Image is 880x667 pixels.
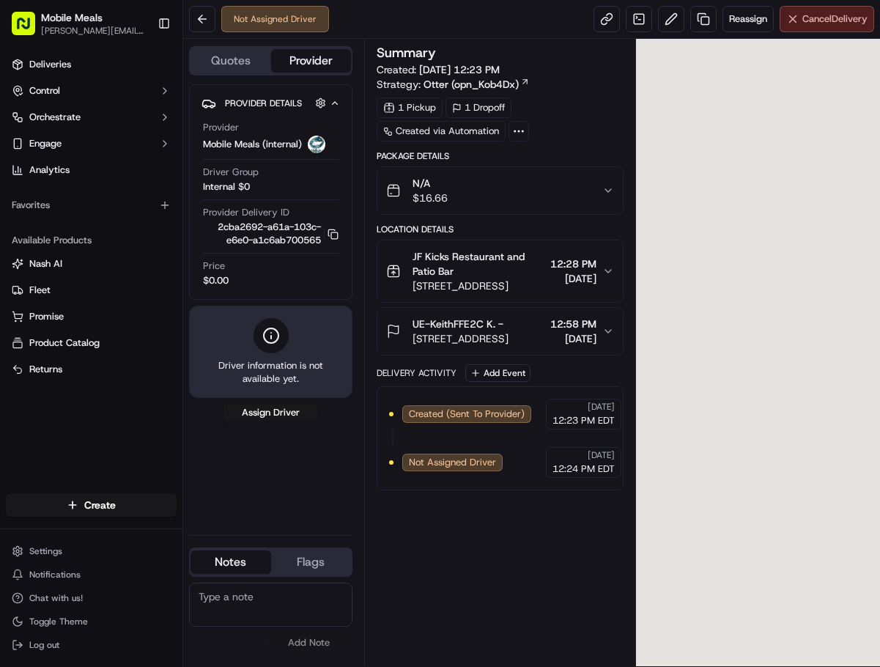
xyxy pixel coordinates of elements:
[377,167,623,214] button: N/A$16.66
[6,564,177,585] button: Notifications
[6,79,177,103] button: Control
[203,274,229,287] span: $0.00
[12,363,171,376] a: Returns
[729,12,767,26] span: Reassign
[413,331,509,346] span: [STREET_ADDRESS]
[6,106,177,129] button: Orchestrate
[41,25,146,37] button: [PERSON_NAME][EMAIL_ADDRESS][DOMAIN_NAME]
[29,545,62,557] span: Settings
[6,132,177,155] button: Engage
[12,257,171,270] a: Nash AI
[15,15,44,44] img: Nash
[29,336,100,350] span: Product Catalog
[6,252,177,276] button: Nash AI
[424,77,530,92] a: Otter (opn_Kob4Dx)
[465,364,530,382] button: Add Event
[413,176,448,191] span: N/A
[419,63,500,76] span: [DATE] 12:23 PM
[203,166,259,179] span: Driver Group
[203,206,289,219] span: Provider Delivery ID
[29,163,70,177] span: Analytics
[308,136,325,153] img: MM.png
[29,569,81,581] span: Notifications
[191,550,271,574] button: Notes
[12,284,171,297] a: Fleet
[15,214,26,226] div: 📗
[413,249,544,279] span: JF Kicks Restaurant and Patio Bar
[201,359,340,386] span: Driver information is not available yet.
[225,97,302,109] span: Provider Details
[550,331,596,346] span: [DATE]
[84,498,116,512] span: Create
[29,310,64,323] span: Promise
[802,12,868,26] span: Cancel Delivery
[203,180,250,194] span: Internal $0
[29,257,62,270] span: Nash AI
[201,91,340,115] button: Provider Details
[124,214,136,226] div: 💻
[12,310,171,323] a: Promise
[103,248,177,259] a: Powered byPylon
[6,635,177,655] button: Log out
[6,6,152,41] button: Mobile Meals[PERSON_NAME][EMAIL_ADDRESS][DOMAIN_NAME]
[6,588,177,608] button: Chat with us!
[29,284,51,297] span: Fleet
[377,46,436,59] h3: Summary
[377,150,624,162] div: Package Details
[445,97,511,118] div: 1 Dropoff
[29,363,62,376] span: Returns
[6,331,177,355] button: Product Catalog
[413,317,503,331] span: UE-KeithFFE2C K. -
[38,95,264,110] input: Got a question? Start typing here...
[6,493,177,517] button: Create
[552,414,615,427] span: 12:23 PM EDT
[6,358,177,381] button: Returns
[377,77,530,92] div: Strategy:
[588,401,615,413] span: [DATE]
[29,213,112,227] span: Knowledge Base
[550,271,596,286] span: [DATE]
[249,144,267,162] button: Start new chat
[6,279,177,302] button: Fleet
[6,305,177,328] button: Promise
[41,10,103,25] span: Mobile Meals
[271,550,352,574] button: Flags
[377,97,443,118] div: 1 Pickup
[12,336,171,350] a: Product Catalog
[203,121,239,134] span: Provider
[377,240,623,302] button: JF Kicks Restaurant and Patio Bar[STREET_ADDRESS]12:28 PM[DATE]
[50,140,240,155] div: Start new chat
[377,121,506,141] a: Created via Automation
[377,308,623,355] button: UE-KeithFFE2C K. -[STREET_ADDRESS]12:58 PM[DATE]
[6,194,177,217] div: Favorites
[29,137,62,150] span: Engage
[550,257,596,271] span: 12:28 PM
[223,404,318,421] button: Assign Driver
[29,84,60,97] span: Control
[29,592,83,604] span: Chat with us!
[50,155,185,166] div: We're available if you need us!
[780,6,874,32] button: CancelDelivery
[6,229,177,252] div: Available Products
[191,49,271,73] button: Quotes
[29,639,59,651] span: Log out
[15,59,267,82] p: Welcome 👋
[118,207,241,233] a: 💻API Documentation
[6,158,177,182] a: Analytics
[722,6,774,32] button: Reassign
[377,367,456,379] div: Delivery Activity
[203,221,339,247] button: 2cba2692-a61a-103c-e6e0-a1c6ab700565
[550,317,596,331] span: 12:58 PM
[377,62,500,77] span: Created:
[409,456,496,469] span: Not Assigned Driver
[6,611,177,632] button: Toggle Theme
[9,207,118,233] a: 📗Knowledge Base
[6,541,177,561] button: Settings
[15,140,41,166] img: 1736555255976-a54dd68f-1ca7-489b-9aae-adbdc363a1c4
[271,49,352,73] button: Provider
[146,248,177,259] span: Pylon
[6,53,177,76] a: Deliveries
[203,138,302,151] span: Mobile Meals (internal)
